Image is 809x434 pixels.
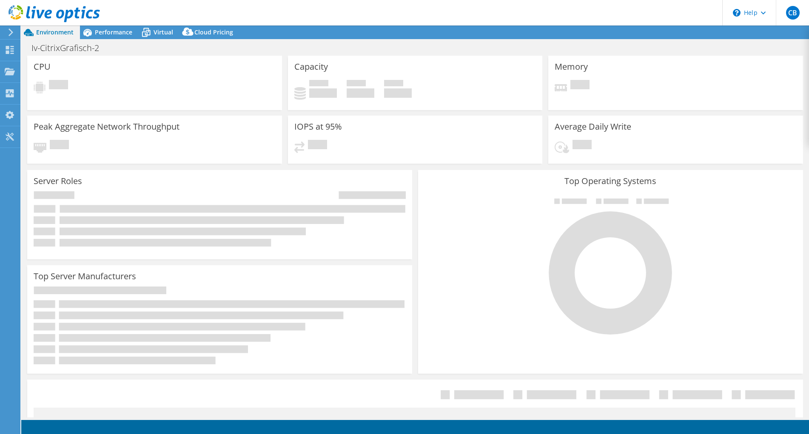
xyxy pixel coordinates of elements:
h3: Server Roles [34,176,82,186]
h4: 0 GiB [309,88,337,98]
h3: Average Daily Write [555,122,631,131]
span: CB [786,6,800,20]
span: Environment [36,28,74,36]
h3: Peak Aggregate Network Throughput [34,122,179,131]
span: Cloud Pricing [194,28,233,36]
h3: Memory [555,62,588,71]
h3: Top Operating Systems [424,176,797,186]
h3: Capacity [294,62,328,71]
svg: \n [733,9,741,17]
h4: 0 GiB [384,88,412,98]
span: Pending [50,140,69,151]
span: Used [309,80,328,88]
h3: IOPS at 95% [294,122,342,131]
h3: CPU [34,62,51,71]
h3: Top Server Manufacturers [34,272,136,281]
span: Total [384,80,403,88]
span: Performance [95,28,132,36]
span: Pending [308,140,327,151]
span: Pending [573,140,592,151]
h1: Iv-CitrixGrafisch-2 [28,43,112,53]
span: Free [347,80,366,88]
span: Virtual [154,28,173,36]
h4: 0 GiB [347,88,374,98]
span: Pending [49,80,68,91]
span: Pending [570,80,590,91]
